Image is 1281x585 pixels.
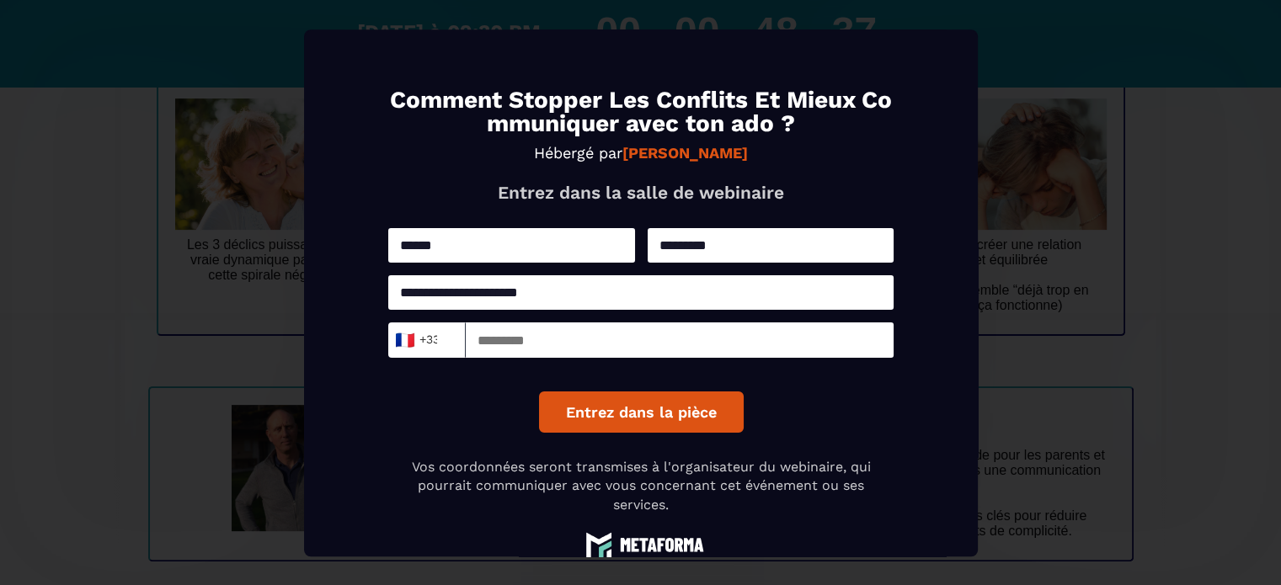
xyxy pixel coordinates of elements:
p: Entrez dans la salle de webinaire [388,182,894,203]
input: Search for option [438,327,451,353]
button: Entrez dans la pièce [538,391,743,433]
p: Vos coordonnées seront transmises à l'organisateur du webinaire, qui pourrait communiquer avec vo... [388,458,894,514]
img: logo [578,531,704,557]
strong: [PERSON_NAME] [622,144,748,162]
span: 🇫🇷 [393,328,414,352]
p: Hébergé par [388,144,894,162]
div: Search for option [388,322,466,358]
h1: Comment Stopper Les Conflits Et Mieux Communiquer avec ton ado ? [388,88,894,136]
span: +33 [398,328,434,352]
